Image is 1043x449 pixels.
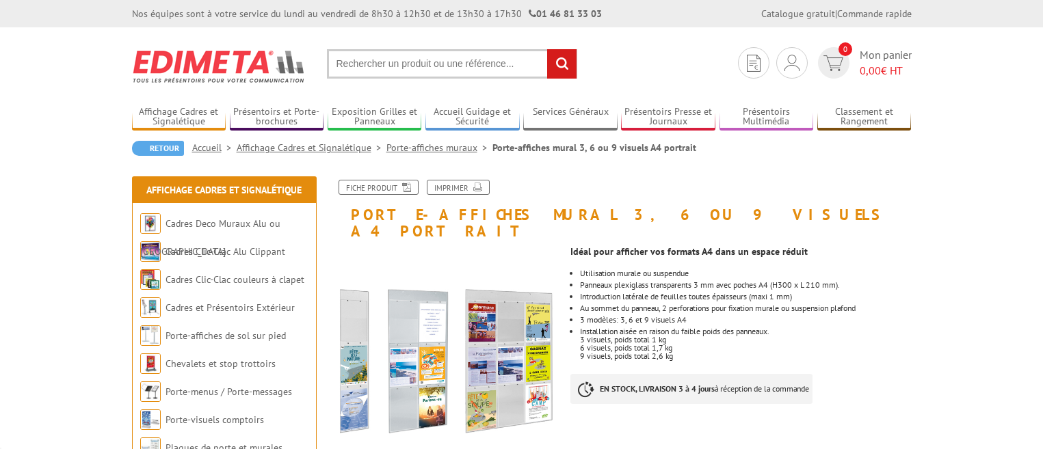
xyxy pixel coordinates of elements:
[580,352,911,360] p: 9 visuels, poids total 2,6 kg
[747,55,761,72] img: devis rapide
[140,217,280,258] a: Cadres Deco Muraux Alu ou [GEOGRAPHIC_DATA]
[570,374,813,404] p: à réception de la commande
[386,141,492,154] a: Porte-affiches muraux
[132,141,184,156] a: Retour
[580,292,911,301] li: Introduction latérale de feuilles toutes épaisseurs (maxi 1 mm)
[580,304,911,312] li: Au sommet du panneau, 2 perforations pour fixation murale ou suspension plafond
[166,301,295,314] a: Cadres et Présentoirs Extérieur
[860,47,912,79] span: Mon panier
[839,42,852,56] span: 0
[166,245,285,258] a: Cadres Clic-Clac Alu Clippant
[523,106,618,128] a: Services Généraux
[860,64,881,77] span: 0,00
[580,344,911,352] p: 6 visuels, poids total 1,7 kg
[237,141,386,154] a: Affichage Cadres et Signalétique
[192,141,237,154] a: Accueil
[761,8,835,20] a: Catalogue gratuit
[580,281,911,289] li: Panneaux plexiglass transparents 3 mm avec poches A4 (H300 x L 210 mm).
[140,297,161,318] img: Cadres et Présentoirs Extérieur
[570,247,911,256] p: Idéal pour afficher vos formats A4 dans un espace réduit
[140,213,161,234] img: Cadres Deco Muraux Alu ou Bois
[140,269,161,290] img: Cadres Clic-Clac couleurs à clapet
[166,357,276,370] a: Chevalets et stop trottoirs
[823,55,843,71] img: devis rapide
[328,106,422,128] a: Exposition Grilles et Panneaux
[425,106,520,128] a: Accueil Guidage et Sécurité
[817,106,912,128] a: Classement et Rangement
[580,327,911,336] p: Installation aisée en raison du faible poids des panneaux.
[140,325,161,346] img: Porte-affiches de sol sur pied
[621,106,715,128] a: Présentoirs Presse et Journaux
[140,409,161,430] img: Porte-visuels comptoirs
[140,381,161,402] img: Porte-menus / Porte-messages
[837,8,912,20] a: Commande rapide
[860,63,912,79] span: € HT
[230,106,324,128] a: Présentoirs et Porte-brochures
[492,141,696,154] li: Porte-affiches mural 3, 6 ou 9 visuels A4 portrait
[339,180,419,195] a: Fiche produit
[580,336,911,344] p: 3 visuels, poids total 1 kg
[719,106,814,128] a: Présentoirs Multimédia
[600,383,715,394] strong: EN STOCK, LIVRAISON 3 à 4 jours
[815,47,912,79] a: devis rapide 0 Mon panier 0,00€ HT
[140,353,161,374] img: Chevalets et stop trottoirs
[580,316,911,324] p: 3 modèles: 3, 6 et 9 visuels A4
[166,329,286,342] a: Porte-affiches de sol sur pied
[146,184,302,196] a: Affichage Cadres et Signalétique
[166,385,292,398] a: Porte-menus / Porte-messages
[132,41,306,92] img: Edimeta
[132,106,226,128] a: Affichage Cadres et Signalétique
[529,8,602,20] strong: 01 46 81 33 03
[427,180,490,195] a: Imprimer
[320,180,922,239] h1: Porte-affiches mural 3, 6 ou 9 visuels A4 portrait
[166,413,264,426] a: Porte-visuels comptoirs
[784,55,800,71] img: devis rapide
[580,269,911,277] p: Utilisation murale ou suspendue
[132,7,602,21] div: Nos équipes sont à votre service du lundi au vendredi de 8h30 à 12h30 et de 13h30 à 17h30
[166,273,304,286] a: Cadres Clic-Clac couleurs à clapet
[761,7,912,21] div: |
[327,49,577,79] input: Rechercher un produit ou une référence...
[547,49,577,79] input: rechercher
